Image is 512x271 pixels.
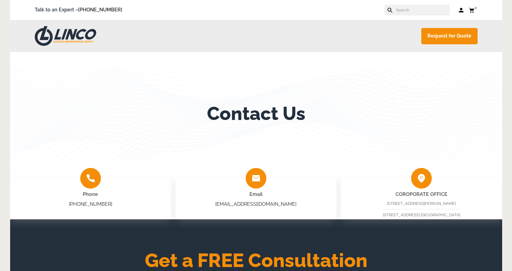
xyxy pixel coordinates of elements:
strong: COROPORATE OFFICE [395,191,447,197]
a: [EMAIL_ADDRESS][DOMAIN_NAME] [215,201,296,207]
span: 0 [474,6,477,10]
span: Phone [83,191,98,197]
h2: Get a FREE Consultation [10,253,502,268]
span: [STREET_ADDRESS] [GEOGRAPHIC_DATA] [383,213,460,217]
span: [STREET_ADDRESS][PERSON_NAME] [387,201,456,206]
img: LINCO CASTERS & INDUSTRIAL SUPPLY [35,26,96,46]
a: 0 [469,6,478,14]
img: group-2009.png [80,168,101,189]
img: group-2010.png [411,168,432,189]
span: Email [249,191,263,197]
a: Log in [459,7,464,13]
a: [PHONE_NUMBER] [78,7,122,13]
a: [PHONE_NUMBER] [69,201,112,207]
h1: Contact Us [207,103,305,124]
img: group-2008.png [246,168,266,189]
a: Request for Quote [421,28,478,44]
span: Talk to an Expert – [35,6,122,14]
input: Search [395,5,450,15]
